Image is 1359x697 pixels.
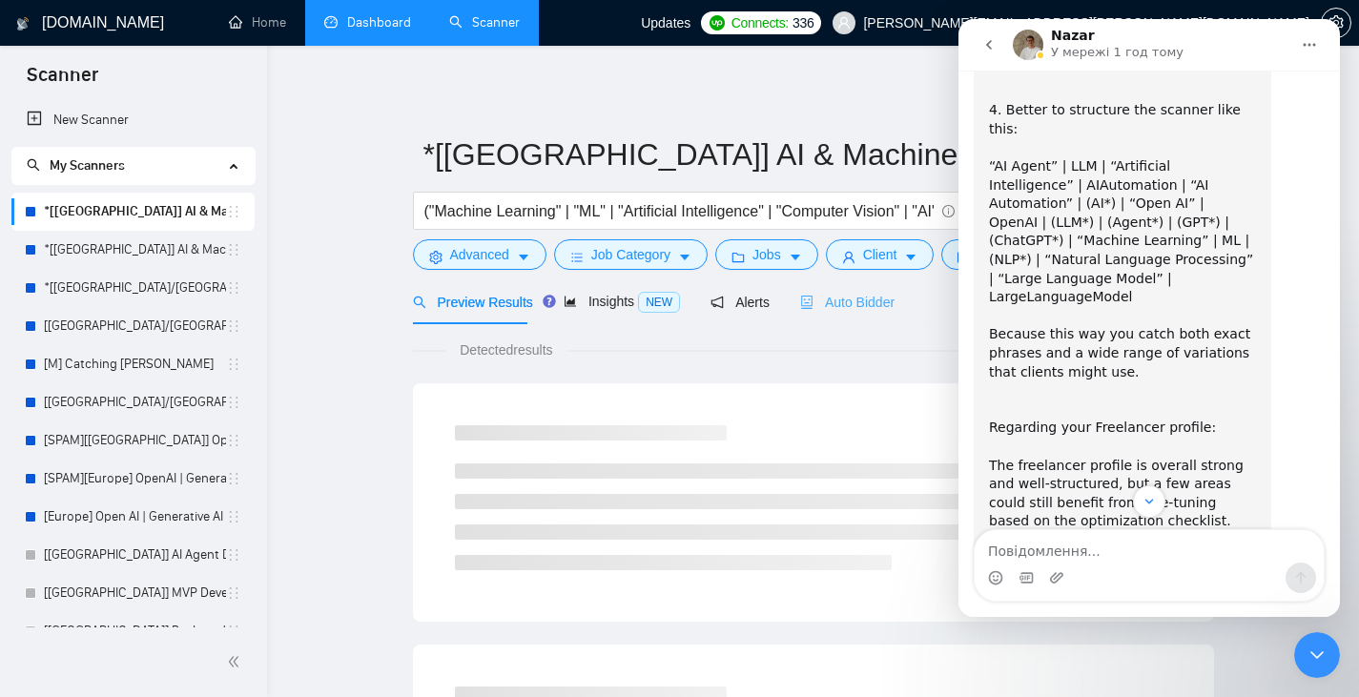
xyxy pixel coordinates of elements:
[44,574,226,612] a: [[GEOGRAPHIC_DATA]] MVP Development
[715,239,818,270] button: folderJobscaret-down
[731,250,745,264] span: folder
[44,193,226,231] a: *[[GEOGRAPHIC_DATA]] AI & Machine Learning Software
[11,101,255,139] li: New Scanner
[517,250,530,264] span: caret-down
[793,12,813,33] span: 336
[424,199,934,223] input: Search Freelance Jobs...
[11,383,255,421] li: [USA/Europe] SV/Web Development
[789,250,802,264] span: caret-down
[50,157,125,174] span: My Scanners
[413,239,546,270] button: settingAdvancedcaret-down
[226,585,241,601] span: holder
[413,295,533,310] span: Preview Results
[678,250,691,264] span: caret-down
[226,204,241,219] span: holder
[11,574,255,612] li: [USA] MVP Development
[1321,15,1351,31] a: setting
[752,244,781,265] span: Jobs
[44,383,226,421] a: [[GEOGRAPHIC_DATA]/[GEOGRAPHIC_DATA]] SV/Web Development
[226,624,241,639] span: holder
[1321,8,1351,38] button: setting
[324,14,411,31] a: dashboardDashboard
[710,296,724,309] span: notification
[554,239,708,270] button: barsJob Categorycaret-down
[44,345,226,383] a: [M] Catching [PERSON_NAME]
[16,9,30,39] img: logo
[731,12,789,33] span: Connects:
[227,652,246,671] span: double-left
[44,307,226,345] a: [[GEOGRAPHIC_DATA]/[GEOGRAPHIC_DATA]] OpenAI | Generative AI Integration
[226,433,241,448] span: holder
[226,509,241,524] span: holder
[1322,15,1350,31] span: setting
[91,551,106,566] button: Завантажити вкладений файл
[175,466,207,499] button: Scroll to bottom
[941,239,1058,270] button: idcardVendorcaret-down
[44,536,226,574] a: [[GEOGRAPHIC_DATA]] AI Agent Development
[327,543,358,574] button: Надіслати повідомлення…
[11,536,255,574] li: [Europe] AI Agent Development
[958,19,1340,617] iframe: To enrich screen reader interactions, please activate Accessibility in Grammarly extension settings
[44,269,226,307] a: *[[GEOGRAPHIC_DATA]/[GEOGRAPHIC_DATA]] AI Agent Development
[863,244,897,265] span: Client
[429,250,443,264] span: setting
[31,82,298,306] div: 4. Better to structure the scanner like this: ​ “AI Agent” | LLM | “Artificial Intelligence” | AI...
[226,242,241,257] span: holder
[800,296,813,309] span: robot
[11,460,255,498] li: [SPAM][Europe] OpenAI | Generative AI ML
[11,61,113,101] span: Scanner
[826,239,935,270] button: userClientcaret-down
[800,295,895,310] span: Auto Bidder
[11,421,255,460] li: [SPAM][USA] OpenAI | Generative AI ML
[710,295,770,310] span: Alerts
[564,295,577,308] span: area-chart
[27,158,40,172] span: search
[27,101,239,139] a: New Scanner
[226,547,241,563] span: holder
[44,498,226,536] a: [Europe] Open AI | Generative AI Integration
[564,294,680,309] span: Insights
[423,131,1175,178] input: Scanner name...
[11,612,255,650] li: [USA] Back-end Development
[837,16,851,30] span: user
[942,205,955,217] span: info-circle
[44,231,226,269] a: *[[GEOGRAPHIC_DATA]] AI & Machine Learning Software
[591,244,670,265] span: Job Category
[226,357,241,372] span: holder
[16,511,365,543] textarea: Повідомлення...
[413,296,426,309] span: search
[11,307,255,345] li: [USA/Europe] OpenAI | Generative AI Integration
[450,244,509,265] span: Advanced
[11,193,255,231] li: *[USA] AI & Machine Learning Software
[11,498,255,536] li: [Europe] Open AI | Generative AI Integration
[27,157,125,174] span: My Scanners
[226,280,241,296] span: holder
[44,612,226,650] a: [[GEOGRAPHIC_DATA]] Back-end Development
[541,293,558,310] div: Tooltip anchor
[638,292,680,313] span: NEW
[226,318,241,334] span: holder
[449,14,520,31] a: searchScanner
[570,250,584,264] span: bars
[229,14,286,31] a: homeHome
[641,15,690,31] span: Updates
[44,460,226,498] a: [SPAM][Europe] OpenAI | Generative AI ML
[226,395,241,410] span: holder
[11,269,255,307] li: *[USA/Europe] AI Agent Development
[226,471,241,486] span: holder
[710,15,725,31] img: upwork-logo.png
[446,339,566,360] span: Detected results
[44,421,226,460] a: [SPAM][[GEOGRAPHIC_DATA]] OpenAI | Generative AI ML
[11,231,255,269] li: *[Europe] AI & Machine Learning Software
[30,551,45,566] button: Вибір емодзі
[842,250,855,264] span: user
[11,345,255,383] li: [M] Catching Stevens
[1294,632,1340,678] iframe: To enrich screen reader interactions, please activate Accessibility in Grammarly extension settings
[904,250,917,264] span: caret-down
[60,551,75,566] button: вибір GIF-файлів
